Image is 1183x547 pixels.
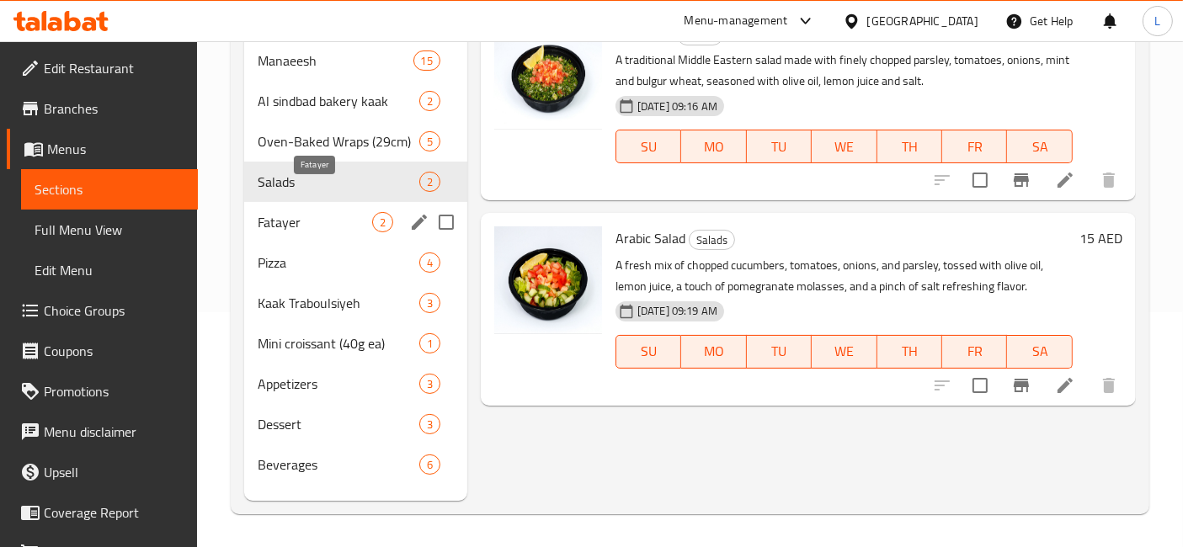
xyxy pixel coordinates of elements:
[631,303,724,319] span: [DATE] 09:19 AM
[949,135,1000,159] span: FR
[884,339,935,364] span: TH
[7,452,198,492] a: Upsell
[244,364,467,404] div: Appetizers3
[258,374,419,394] span: Appetizers
[44,462,184,482] span: Upsell
[631,98,724,114] span: [DATE] 09:16 AM
[244,162,467,202] div: Salads2
[681,130,746,163] button: MO
[419,172,440,192] div: items
[407,210,432,235] button: edit
[420,295,440,311] span: 3
[1079,22,1122,45] h6: 18 AED
[7,492,198,533] a: Coverage Report
[7,88,198,129] a: Branches
[244,323,467,364] div: Mini croissant (40g ea)1
[962,162,998,198] span: Select to update
[949,339,1000,364] span: FR
[747,130,812,163] button: TU
[21,210,198,250] a: Full Menu View
[244,40,467,81] div: Manaeesh15
[7,129,198,169] a: Menus
[419,414,440,434] div: items
[1154,12,1160,30] span: L
[754,339,805,364] span: TU
[244,121,467,162] div: Oven-Baked Wraps (29cm)5
[420,376,440,392] span: 3
[1055,170,1075,190] a: Edit menu item
[258,91,419,111] span: Al sindbad bakery kaak
[44,341,184,361] span: Coupons
[867,12,978,30] div: [GEOGRAPHIC_DATA]
[372,212,393,232] div: items
[419,91,440,111] div: items
[690,231,734,250] span: Salads
[44,300,184,321] span: Choice Groups
[258,50,413,71] span: Manaeesh
[615,226,685,251] span: Arabic Salad
[21,169,198,210] a: Sections
[419,252,440,273] div: items
[1089,365,1129,406] button: delete
[258,131,419,151] div: Oven-Baked Wraps (29cm)
[258,414,419,434] span: Dessert
[244,34,467,491] nav: Menu sections
[244,242,467,283] div: Pizza4
[420,255,440,271] span: 4
[942,335,1007,369] button: FR
[7,331,198,371] a: Coupons
[35,260,184,280] span: Edit Menu
[258,252,419,273] span: Pizza
[258,172,419,192] span: Salads
[35,179,184,199] span: Sections
[877,335,942,369] button: TH
[884,135,935,159] span: TH
[44,58,184,78] span: Edit Restaurant
[419,374,440,394] div: items
[818,339,870,364] span: WE
[1014,135,1065,159] span: SA
[258,333,419,353] span: Mini croissant (40g ea)
[414,53,440,69] span: 15
[962,368,998,403] span: Select to update
[623,135,674,159] span: SU
[754,135,805,159] span: TU
[21,250,198,290] a: Edit Menu
[685,11,788,31] div: Menu-management
[244,81,467,121] div: Al sindbad bakery kaak2
[419,131,440,151] div: items
[689,230,735,250] div: Salads
[615,50,1073,92] p: A traditional Middle Eastern salad made with finely chopped parsley, tomatoes, onions, mint and b...
[258,212,372,232] span: Fatayer
[419,333,440,353] div: items
[688,339,739,364] span: MO
[44,502,184,523] span: Coverage Report
[244,202,467,242] div: Fatayer2edit
[420,93,440,109] span: 2
[258,454,419,475] div: Beverages
[35,220,184,240] span: Full Menu View
[818,135,870,159] span: WE
[1055,375,1075,396] a: Edit menu item
[7,48,198,88] a: Edit Restaurant
[47,139,184,159] span: Menus
[244,283,467,323] div: Kaak Traboulsiyeh3
[1007,335,1072,369] button: SA
[413,50,440,71] div: items
[942,130,1007,163] button: FR
[44,98,184,119] span: Branches
[373,215,392,231] span: 2
[244,444,467,485] div: Beverages6
[688,135,739,159] span: MO
[494,22,602,130] img: Tabbouleh
[244,404,467,444] div: Dessert3
[1089,160,1129,200] button: delete
[812,335,877,369] button: WE
[419,293,440,313] div: items
[747,335,812,369] button: TU
[44,422,184,442] span: Menu disclaimer
[877,130,942,163] button: TH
